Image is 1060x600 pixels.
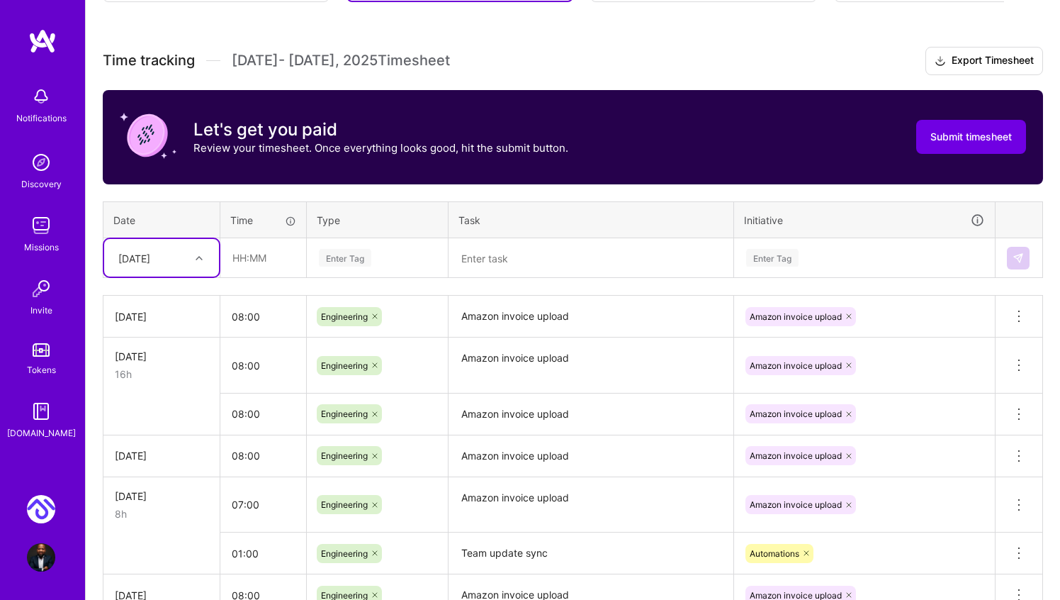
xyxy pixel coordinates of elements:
img: coin [120,107,176,164]
button: Submit timesheet [916,120,1026,154]
span: Amazon invoice upload [750,409,842,419]
textarea: Amazon invoice upload [450,395,732,434]
div: Enter Tag [319,247,371,269]
span: Engineering [321,450,368,461]
th: Date [103,201,220,238]
div: Enter Tag [746,247,799,269]
th: Task [449,201,734,238]
img: tokens [33,343,50,357]
div: Invite [30,303,52,318]
p: Review your timesheet. Once everything looks good, hit the submit button. [193,140,568,155]
div: [DATE] [115,448,208,463]
input: HH:MM [220,347,306,384]
span: [DATE] - [DATE] , 2025 Timesheet [232,52,450,70]
img: logo [28,28,57,54]
div: Initiative [744,212,985,228]
img: guide book [27,397,55,426]
input: HH:MM [220,437,306,474]
span: Engineering [321,360,368,371]
img: discovery [27,148,55,177]
button: Export Timesheet [925,47,1043,75]
span: Engineering [321,499,368,510]
a: User Avatar [23,543,59,572]
div: Time [230,213,296,228]
div: [DOMAIN_NAME] [7,426,76,440]
span: Engineering [321,409,368,419]
span: Engineering [321,311,368,322]
span: Submit timesheet [930,130,1012,144]
span: Time tracking [103,52,195,70]
input: HH:MM [221,239,305,277]
div: Notifications [16,111,67,126]
textarea: Amazon invoice upload [450,297,732,336]
textarea: Amazon invoice upload [450,437,732,476]
img: teamwork [27,211,55,240]
div: [DATE] [115,309,208,324]
div: [DATE] [118,250,150,265]
textarea: Amazon invoice upload [450,339,732,392]
span: Amazon invoice upload [750,499,842,510]
input: HH:MM [220,298,306,335]
img: Submit [1013,252,1024,264]
th: Type [307,201,449,238]
span: Amazon invoice upload [750,311,842,322]
div: Tokens [27,362,56,377]
div: [DATE] [115,489,208,504]
input: HH:MM [220,486,306,523]
div: 16h [115,367,208,382]
span: Automations [750,548,799,559]
img: Monto: AI Payments Automation [27,495,55,523]
div: 8h [115,506,208,521]
div: Discovery [21,177,62,191]
div: Missions [24,240,59,255]
span: Amazon invoice upload [750,450,842,461]
i: icon Chevron [196,255,203,262]
input: HH:MM [220,395,306,433]
i: icon Download [935,54,946,69]
input: HH:MM [220,535,306,572]
span: Amazon invoice upload [750,360,842,371]
h3: Let's get you paid [193,119,568,140]
span: Engineering [321,548,368,559]
textarea: Amazon invoice upload [450,479,732,532]
img: User Avatar [27,543,55,572]
div: [DATE] [115,349,208,364]
img: bell [27,82,55,111]
img: Invite [27,274,55,303]
textarea: Team update sync [450,534,732,573]
a: Monto: AI Payments Automation [23,495,59,523]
